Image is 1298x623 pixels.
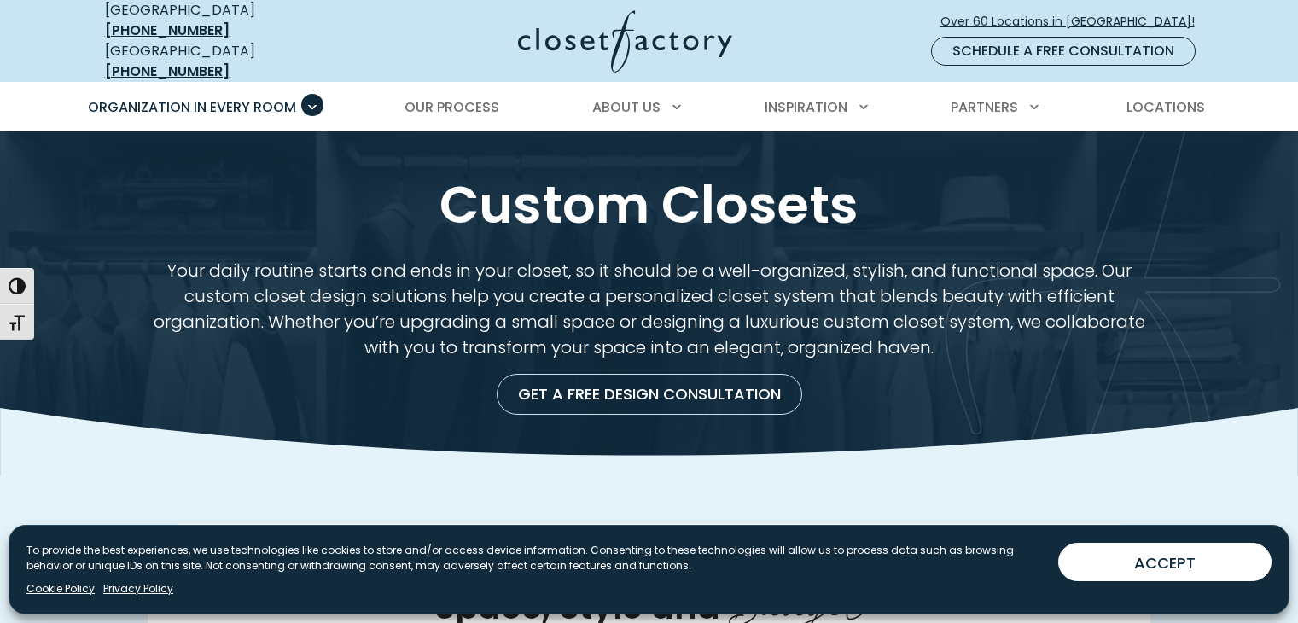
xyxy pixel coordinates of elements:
span: About Us [592,97,661,117]
nav: Primary Menu [76,84,1223,131]
a: Privacy Policy [103,581,173,597]
span: Our Process [405,97,499,117]
div: [GEOGRAPHIC_DATA] [105,41,352,82]
p: To provide the best experiences, we use technologies like cookies to store and/or access device i... [26,543,1045,574]
span: Inspiration [765,97,847,117]
span: Organization in Every Room [88,97,296,117]
span: Locations [1126,97,1205,117]
a: Over 60 Locations in [GEOGRAPHIC_DATA]! [940,7,1209,37]
a: Get a Free Design Consultation [497,374,802,415]
a: [PHONE_NUMBER] [105,20,230,40]
a: Cookie Policy [26,581,95,597]
a: Schedule a Free Consultation [931,37,1196,66]
h1: Custom Closets [102,172,1197,237]
span: Over 60 Locations in [GEOGRAPHIC_DATA]! [940,13,1208,31]
button: ACCEPT [1058,543,1272,581]
p: Your daily routine starts and ends in your closet, so it should be a well-organized, stylish, and... [148,258,1150,360]
a: [PHONE_NUMBER] [105,61,230,81]
img: Closet Factory Logo [518,10,732,73]
span: Partners [951,97,1018,117]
